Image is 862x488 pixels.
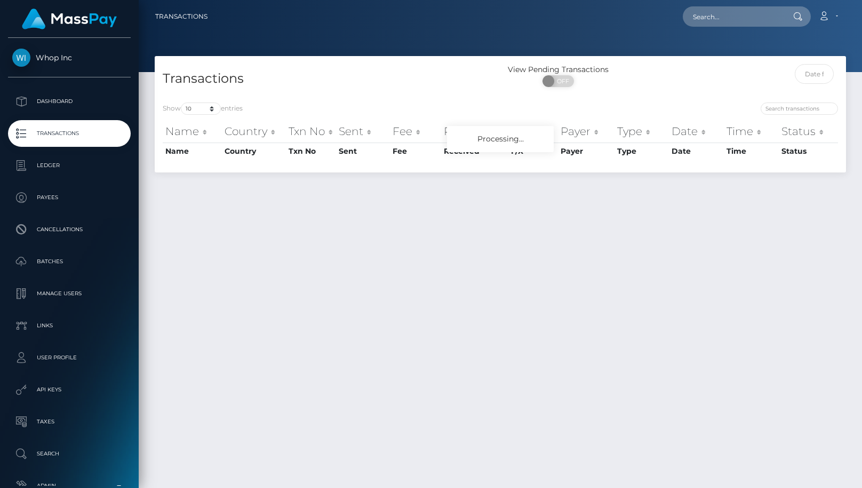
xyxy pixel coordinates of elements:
[761,103,838,115] input: Search transactions
[779,143,838,160] th: Status
[163,121,222,142] th: Name
[8,440,131,467] a: Search
[441,143,509,160] th: Received
[181,103,221,115] select: Showentries
[12,446,126,462] p: Search
[447,126,554,152] div: Processing...
[12,254,126,270] p: Batches
[12,49,30,67] img: Whop Inc
[8,344,131,371] a: User Profile
[12,93,126,109] p: Dashboard
[779,121,838,142] th: Status
[8,312,131,339] a: Links
[8,184,131,211] a: Payees
[724,143,779,160] th: Time
[163,103,243,115] label: Show entries
[614,121,669,142] th: Type
[286,121,336,142] th: Txn No
[669,121,724,142] th: Date
[390,121,441,142] th: Fee
[336,121,390,142] th: Sent
[548,75,575,87] span: OFF
[222,143,286,160] th: Country
[558,143,615,160] th: Payer
[12,190,126,206] p: Payees
[508,121,557,142] th: F/X
[614,143,669,160] th: Type
[12,382,126,398] p: API Keys
[558,121,615,142] th: Payer
[390,143,441,160] th: Fee
[286,143,336,160] th: Txn No
[12,350,126,366] p: User Profile
[163,69,492,88] h4: Transactions
[12,158,126,174] p: Ledger
[795,64,834,84] input: Date filter
[669,143,724,160] th: Date
[8,376,131,403] a: API Keys
[12,125,126,141] p: Transactions
[500,64,616,75] div: View Pending Transactions
[12,318,126,334] p: Links
[8,120,131,147] a: Transactions
[12,286,126,302] p: Manage Users
[8,53,131,62] span: Whop Inc
[8,88,131,115] a: Dashboard
[8,280,131,307] a: Manage Users
[163,143,222,160] th: Name
[155,5,207,28] a: Transactions
[336,143,390,160] th: Sent
[222,121,286,142] th: Country
[683,6,783,27] input: Search...
[8,152,131,179] a: Ledger
[724,121,779,142] th: Time
[12,222,126,238] p: Cancellations
[8,248,131,275] a: Batches
[12,414,126,430] p: Taxes
[8,408,131,435] a: Taxes
[8,216,131,243] a: Cancellations
[22,9,117,29] img: MassPay Logo
[441,121,509,142] th: Received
